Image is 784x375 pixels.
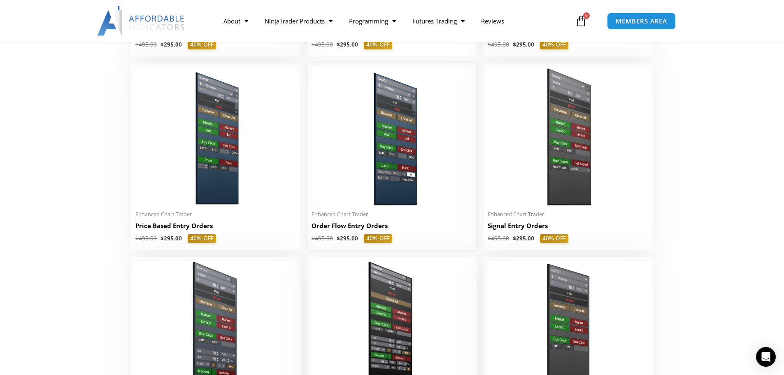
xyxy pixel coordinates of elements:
[97,6,186,36] img: LogoAI | Affordable Indicators – NinjaTrader
[488,68,649,206] img: SignalEntryOrders
[161,41,164,48] span: $
[473,12,512,30] a: Reviews
[341,12,404,30] a: Programming
[188,40,216,49] span: 40% OFF
[312,235,333,242] bdi: 495.00
[161,235,164,242] span: $
[488,221,649,234] a: Signal Entry Orders
[135,41,157,48] bdi: 495.00
[312,221,472,234] a: Order Flow Entry Orders
[563,9,599,33] a: 0
[488,221,649,230] h2: Signal Entry Orders
[488,41,509,48] bdi: 495.00
[135,235,157,242] bdi: 495.00
[488,41,491,48] span: $
[312,235,315,242] span: $
[513,41,516,48] span: $
[337,235,340,242] span: $
[488,235,509,242] bdi: 495.00
[256,12,341,30] a: NinjaTrader Products
[607,13,676,30] a: MEMBERS AREA
[364,40,392,49] span: 40% OFF
[135,41,139,48] span: $
[337,41,358,48] bdi: 295.00
[513,235,534,242] bdi: 295.00
[135,235,139,242] span: $
[404,12,473,30] a: Futures Trading
[513,41,534,48] bdi: 295.00
[364,234,392,243] span: 40% OFF
[161,41,182,48] bdi: 295.00
[488,235,491,242] span: $
[312,68,472,206] img: Order Flow Entry Orders
[583,12,590,19] span: 0
[337,41,340,48] span: $
[135,221,296,234] a: Price Based Entry Orders
[756,347,776,367] div: Open Intercom Messenger
[488,211,649,218] span: Enhanced Chart Trader
[312,211,472,218] span: Enhanced Chart Trader
[188,234,216,243] span: 40% OFF
[312,41,333,48] bdi: 495.00
[513,235,516,242] span: $
[161,235,182,242] bdi: 295.00
[135,211,296,218] span: Enhanced Chart Trader
[215,12,573,30] nav: Menu
[337,235,358,242] bdi: 295.00
[135,221,296,230] h2: Price Based Entry Orders
[135,68,296,206] img: Price Based Entry Orders
[540,40,568,49] span: 40% OFF
[540,234,568,243] span: 40% OFF
[215,12,256,30] a: About
[616,18,667,24] span: MEMBERS AREA
[312,41,315,48] span: $
[312,221,472,230] h2: Order Flow Entry Orders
